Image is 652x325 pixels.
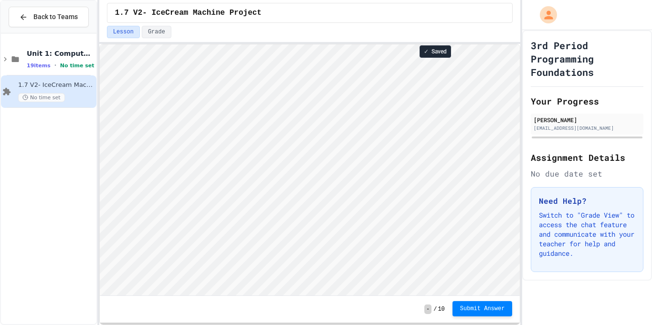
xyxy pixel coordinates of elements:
span: Back to Teams [33,12,78,22]
h1: 3rd Period Programming Foundations [531,39,643,79]
button: Lesson [107,26,140,38]
span: Submit Answer [460,305,505,313]
span: ✓ [424,48,429,55]
button: Submit Answer [452,301,513,316]
div: [EMAIL_ADDRESS][DOMAIN_NAME] [534,125,641,132]
p: Switch to "Grade View" to access the chat feature and communicate with your teacher for help and ... [539,210,635,258]
div: No due date set [531,168,643,179]
span: / [433,305,437,313]
span: 1.7 V2- IceCream Machine Project [115,7,262,19]
button: Back to Teams [9,7,89,27]
span: • [54,62,56,69]
span: No time set [60,63,95,69]
span: Unit 1: Computational Thinking & Problem Solving [27,49,95,58]
span: 1.7 V2- IceCream Machine Project [18,81,95,89]
button: Grade [142,26,171,38]
div: My Account [530,4,559,26]
span: - [424,304,431,314]
span: Saved [431,48,447,55]
span: 19 items [27,63,51,69]
div: [PERSON_NAME] [534,115,641,124]
h3: Need Help? [539,195,635,207]
span: No time set [18,93,65,102]
span: 10 [438,305,444,313]
h2: Assignment Details [531,151,643,164]
h2: Your Progress [531,94,643,108]
iframe: Snap! Programming Environment [100,44,520,295]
